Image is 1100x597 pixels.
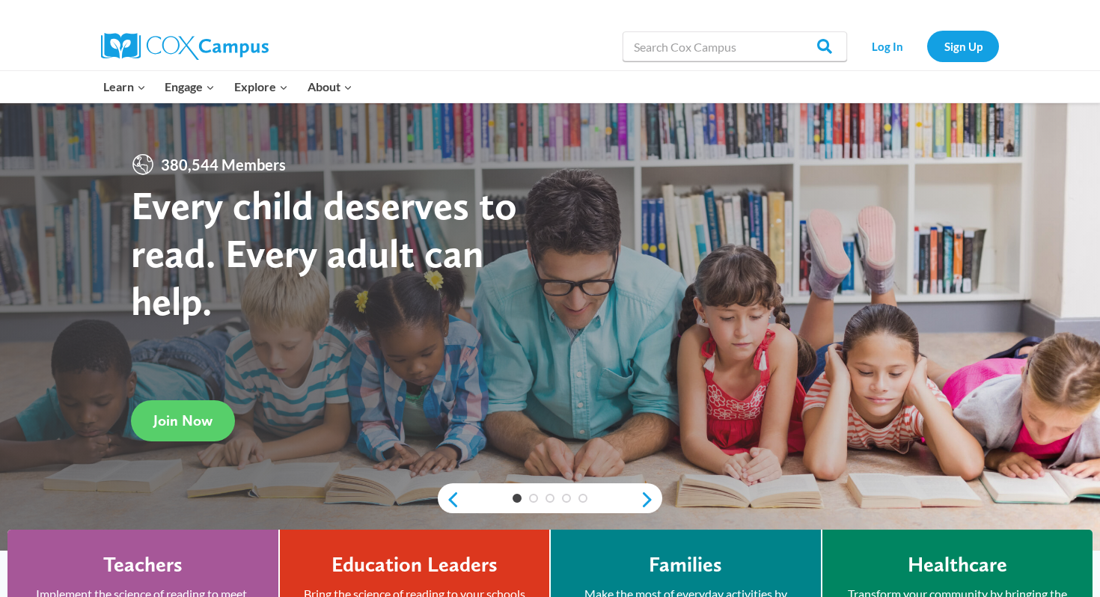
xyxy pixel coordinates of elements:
strong: Every child deserves to read. Every adult can help. [131,181,517,324]
a: 3 [546,494,554,503]
span: Join Now [153,411,213,429]
nav: Secondary Navigation [855,31,999,61]
span: Engage [165,77,215,97]
a: 2 [529,494,538,503]
a: 1 [513,494,522,503]
span: About [308,77,352,97]
span: Learn [103,77,146,97]
h4: Teachers [103,552,183,578]
a: Sign Up [927,31,999,61]
a: 4 [562,494,571,503]
nav: Primary Navigation [94,71,361,102]
img: Cox Campus [101,33,269,60]
span: 380,544 Members [155,153,292,177]
h4: Families [649,552,722,578]
a: Log In [855,31,920,61]
h4: Healthcare [908,552,1007,578]
a: 5 [578,494,587,503]
span: Explore [234,77,288,97]
a: previous [438,491,460,509]
h4: Education Leaders [331,552,498,578]
a: next [640,491,662,509]
a: Join Now [131,400,235,441]
input: Search Cox Campus [623,31,847,61]
div: content slider buttons [438,485,662,515]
